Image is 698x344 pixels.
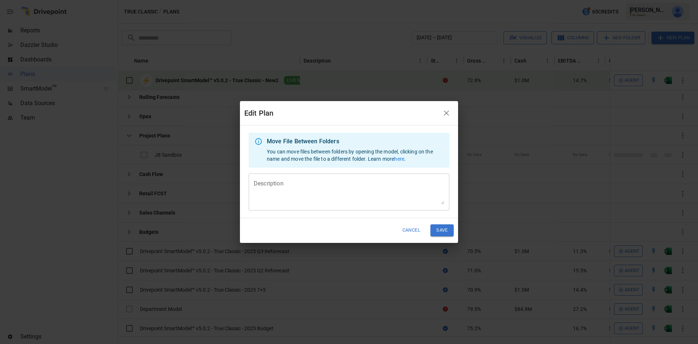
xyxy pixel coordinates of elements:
button: Cancel [398,224,425,236]
div: You can move files between folders by opening the model, clicking on the name and move the file t... [267,135,444,165]
div: Move File Between Folders [267,137,444,146]
button: Save [430,224,454,236]
div: Edit Plan [244,107,439,119]
a: here [394,156,404,162]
